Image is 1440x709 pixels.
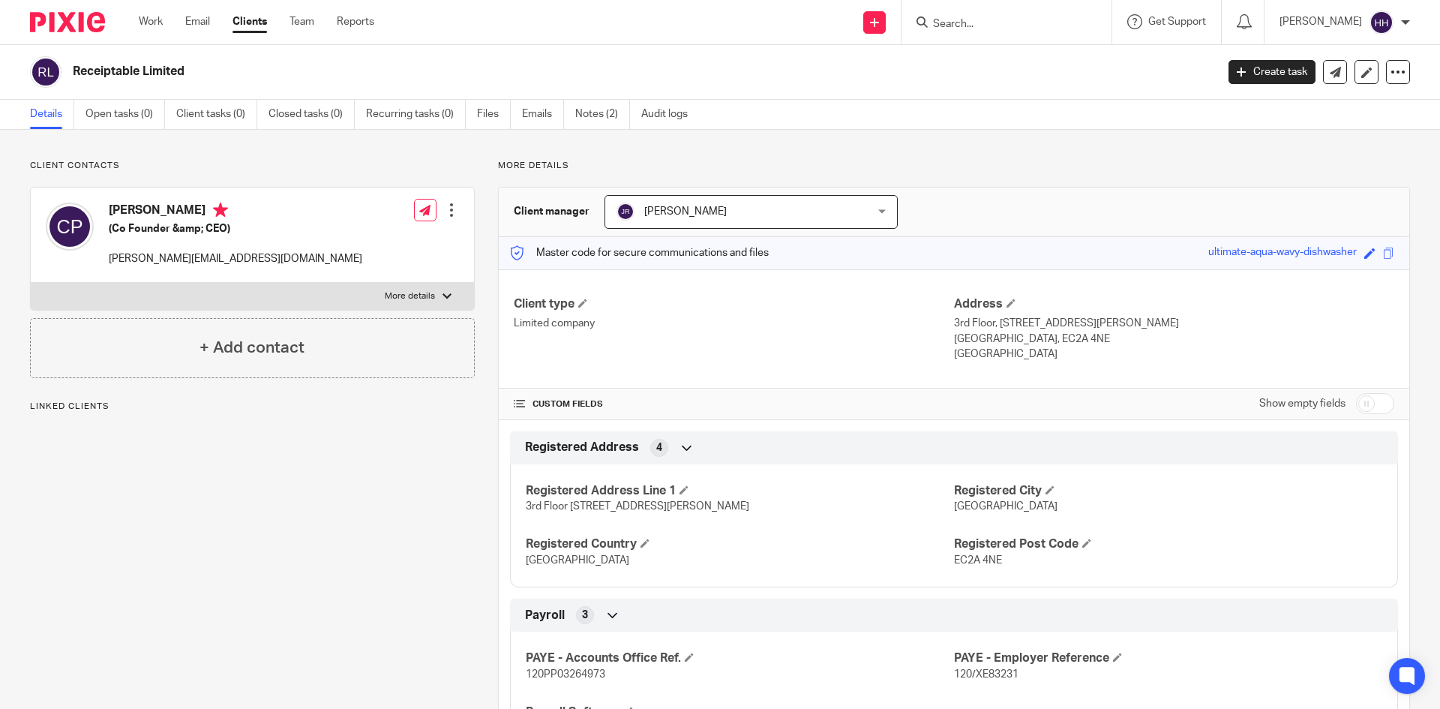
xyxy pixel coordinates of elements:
[514,316,954,331] p: Limited company
[109,203,362,221] h4: [PERSON_NAME]
[582,608,588,623] span: 3
[522,100,564,129] a: Emails
[139,14,163,29] a: Work
[213,203,228,218] i: Primary
[954,296,1394,312] h4: Address
[954,483,1382,499] h4: Registered City
[641,100,699,129] a: Audit logs
[477,100,511,129] a: Files
[954,669,1018,680] span: 120/XE83231
[366,100,466,129] a: Recurring tasks (0)
[514,296,954,312] h4: Client type
[616,203,634,221] img: svg%3E
[46,203,94,251] img: svg%3E
[526,669,605,680] span: 120PP03264973
[337,14,374,29] a: Reports
[954,536,1382,552] h4: Registered Post Code
[30,401,475,413] p: Linked clients
[526,501,749,512] span: 3rd Floor [STREET_ADDRESS][PERSON_NAME]
[954,316,1394,331] p: 3rd Floor, [STREET_ADDRESS][PERSON_NAME]
[1259,396,1345,411] label: Show empty fields
[954,650,1382,666] h4: PAYE - Employer Reference
[30,100,74,129] a: Details
[575,100,630,129] a: Notes (2)
[514,398,954,410] h4: CUSTOM FIELDS
[498,160,1410,172] p: More details
[644,206,727,217] span: [PERSON_NAME]
[268,100,355,129] a: Closed tasks (0)
[85,100,165,129] a: Open tasks (0)
[30,12,105,32] img: Pixie
[199,336,304,359] h4: + Add contact
[954,332,1394,347] p: [GEOGRAPHIC_DATA], EC2A 4NE
[510,245,769,260] p: Master code for secure communications and files
[109,221,362,236] h5: (Co Founder &amp; CEO)
[954,555,1002,566] span: EC2A 4NE
[185,14,210,29] a: Email
[514,204,589,219] h3: Client manager
[1369,11,1393,35] img: svg%3E
[954,347,1394,362] p: [GEOGRAPHIC_DATA]
[232,14,267,29] a: Clients
[1228,60,1315,84] a: Create task
[1208,245,1357,262] div: ultimate-aqua-wavy-dishwasher
[526,536,954,552] h4: Registered Country
[526,650,954,666] h4: PAYE - Accounts Office Ref.
[525,608,565,623] span: Payroll
[109,251,362,266] p: [PERSON_NAME][EMAIL_ADDRESS][DOMAIN_NAME]
[30,56,61,88] img: svg%3E
[1279,14,1362,29] p: [PERSON_NAME]
[526,483,954,499] h4: Registered Address Line 1
[1148,17,1206,27] span: Get Support
[73,64,979,80] h2: Receiptable Limited
[954,501,1057,512] span: [GEOGRAPHIC_DATA]
[931,18,1066,32] input: Search
[656,440,662,455] span: 4
[526,555,629,566] span: [GEOGRAPHIC_DATA]
[525,440,639,455] span: Registered Address
[176,100,257,129] a: Client tasks (0)
[385,290,435,302] p: More details
[289,14,314,29] a: Team
[30,160,475,172] p: Client contacts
